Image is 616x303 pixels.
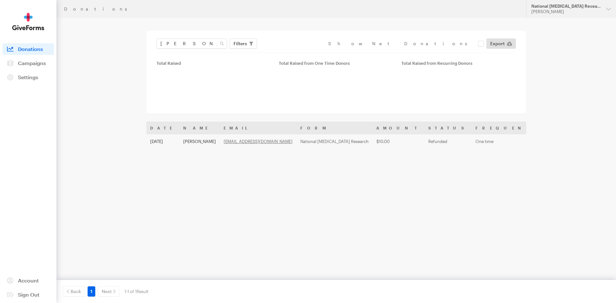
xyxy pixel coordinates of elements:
th: Date [146,122,179,134]
div: Total Raised [157,61,271,66]
th: Status [424,122,472,134]
span: Settings [18,74,38,80]
a: Campaigns [3,57,54,69]
th: Email [220,122,296,134]
span: Donations [18,46,43,52]
span: Campaigns [18,60,46,66]
td: National [MEDICAL_DATA] Research [296,134,372,148]
th: Form [296,122,372,134]
div: Total Raised from One Time Donors [279,61,393,66]
td: $10.00 [372,134,424,148]
span: Account [18,277,39,283]
a: Export [486,38,516,49]
div: National [MEDICAL_DATA] Research [531,4,601,9]
a: Donations [3,43,54,55]
a: Sign Out [3,289,54,300]
a: Settings [3,72,54,83]
div: Total Raised from Recurring Donors [401,61,516,66]
span: Export [490,40,505,47]
img: GiveForms [12,13,44,30]
th: Amount [372,122,424,134]
a: [EMAIL_ADDRESS][DOMAIN_NAME] [224,139,293,144]
td: Refunded [424,134,472,148]
div: [PERSON_NAME] [531,9,601,14]
div: 1-1 of 1 [124,286,149,297]
input: Search Name & Email [157,38,227,49]
span: Filters [234,40,247,47]
th: Name [179,122,220,134]
button: Filters [230,38,257,49]
td: [PERSON_NAME] [179,134,220,148]
span: Sign Out [18,291,39,298]
a: Account [3,275,54,286]
td: One time [472,134,545,148]
span: Result [137,289,149,294]
td: [DATE] [146,134,179,148]
th: Frequency [472,122,545,134]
